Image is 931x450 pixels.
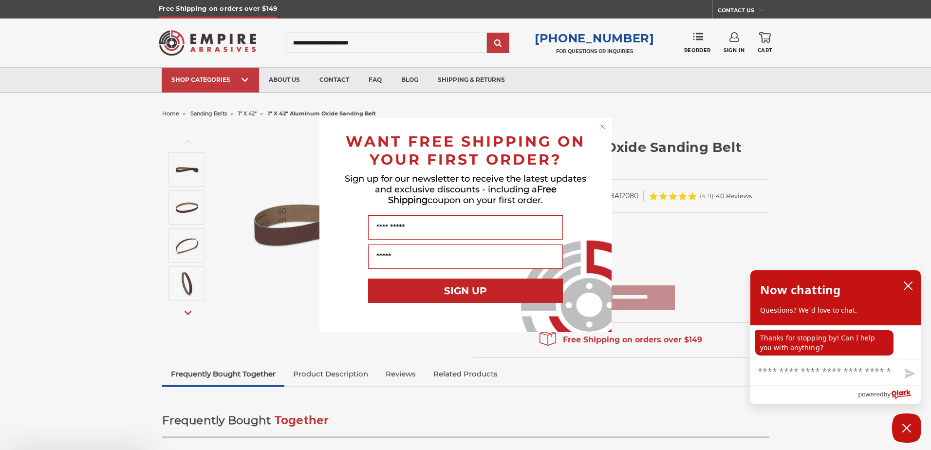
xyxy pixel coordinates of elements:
[750,325,921,359] div: chat
[884,388,891,400] span: by
[750,270,921,404] div: olark chatbox
[896,363,921,385] button: Send message
[892,413,921,443] button: Close Chatbox
[388,184,557,206] span: Free Shipping
[900,279,916,293] button: close chatbox
[760,280,840,300] h2: Now chatting
[760,305,911,315] p: Questions? We'd love to chat.
[346,132,585,169] span: WANT FREE SHIPPING ON YOUR FIRST ORDER?
[858,388,883,400] span: powered
[345,173,586,206] span: Sign up for our newsletter to receive the latest updates and exclusive discounts - including a co...
[858,386,921,404] a: Powered by Olark
[755,330,894,356] p: Thanks for stopping by! Can I help you with anything?
[368,279,563,303] button: SIGN UP
[598,122,608,131] button: Close dialog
